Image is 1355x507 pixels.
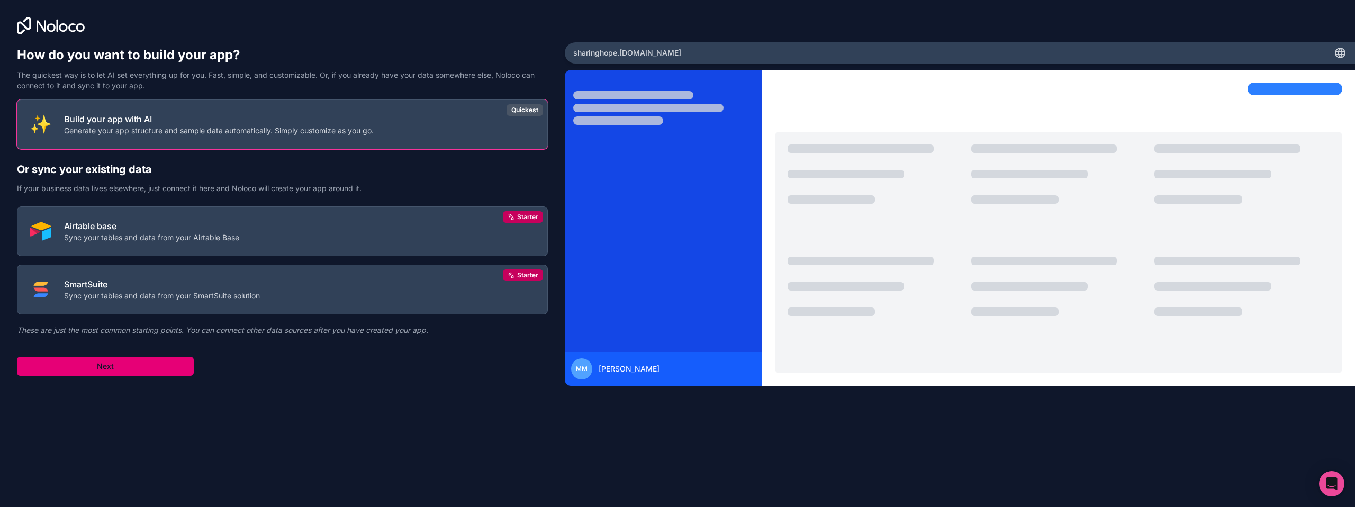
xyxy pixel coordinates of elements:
span: sharinghope .[DOMAIN_NAME] [573,48,681,58]
button: AIRTABLEAirtable baseSync your tables and data from your Airtable BaseStarter [17,206,548,256]
button: INTERNAL_WITH_AIBuild your app with AIGenerate your app structure and sample data automatically. ... [17,99,548,149]
p: SmartSuite [64,278,260,291]
p: These are just the most common starting points. You can connect other data sources after you have... [17,325,548,336]
button: Next [17,357,194,376]
span: Starter [517,271,538,279]
p: Generate your app structure and sample data automatically. Simply customize as you go. [64,125,374,136]
p: The quickest way is to let AI set everything up for you. Fast, simple, and customizable. Or, if y... [17,70,548,91]
p: Build your app with AI [64,113,374,125]
span: [PERSON_NAME] [599,364,660,374]
div: Open Intercom Messenger [1319,471,1344,496]
div: Quickest [507,104,543,116]
p: If your business data lives elsewhere, just connect it here and Noloco will create your app aroun... [17,183,548,194]
h2: Or sync your existing data [17,162,548,177]
span: MM [576,365,588,373]
p: Airtable base [64,220,239,232]
p: Sync your tables and data from your Airtable Base [64,232,239,243]
button: SMART_SUITESmartSuiteSync your tables and data from your SmartSuite solutionStarter [17,265,548,314]
h1: How do you want to build your app? [17,47,548,64]
p: Sync your tables and data from your SmartSuite solution [64,291,260,301]
img: INTERNAL_WITH_AI [30,114,51,135]
img: AIRTABLE [30,221,51,242]
img: SMART_SUITE [30,279,51,300]
span: Starter [517,213,538,221]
